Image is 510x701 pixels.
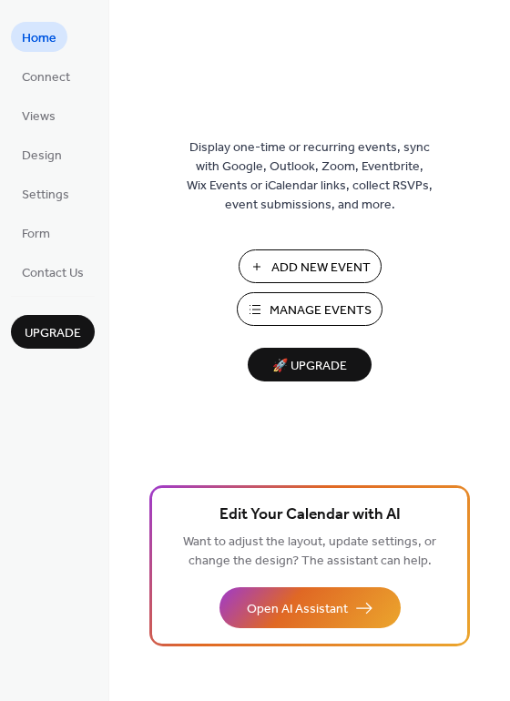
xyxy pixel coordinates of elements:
[237,292,382,326] button: Manage Events
[22,29,56,48] span: Home
[219,503,401,528] span: Edit Your Calendar with AI
[25,324,81,343] span: Upgrade
[11,218,61,248] a: Form
[22,264,84,283] span: Contact Us
[11,22,67,52] a: Home
[239,249,382,283] button: Add New Event
[248,348,372,381] button: 🚀 Upgrade
[22,107,56,127] span: Views
[11,257,95,287] a: Contact Us
[11,139,73,169] a: Design
[22,68,70,87] span: Connect
[247,600,348,619] span: Open AI Assistant
[22,147,62,166] span: Design
[271,259,371,278] span: Add New Event
[11,315,95,349] button: Upgrade
[259,354,361,379] span: 🚀 Upgrade
[22,186,69,205] span: Settings
[22,225,50,244] span: Form
[270,301,372,320] span: Manage Events
[187,138,433,215] span: Display one-time or recurring events, sync with Google, Outlook, Zoom, Eventbrite, Wix Events or ...
[219,587,401,628] button: Open AI Assistant
[11,100,66,130] a: Views
[11,178,80,208] a: Settings
[183,530,436,574] span: Want to adjust the layout, update settings, or change the design? The assistant can help.
[11,61,81,91] a: Connect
